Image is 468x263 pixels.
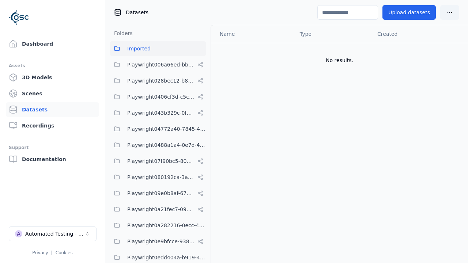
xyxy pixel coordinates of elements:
[127,221,206,230] span: Playwright0a282216-0ecc-4192-904d-1db5382f43aa
[9,143,96,152] div: Support
[127,253,206,262] span: Playwright0edd404a-b919-41a7-9a8d-3e80e0159239
[211,43,468,78] td: No results.
[127,173,195,182] span: Playwright080192ca-3ab8-4170-8689-2c2dffafb10d
[9,61,96,70] div: Assets
[110,73,206,88] button: Playwright028bec12-b853-4041-8716-f34111cdbd0b
[110,41,206,56] button: Imported
[6,152,99,167] a: Documentation
[110,106,206,120] button: Playwright043b329c-0fea-4eef-a1dd-c1b85d96f68d
[110,57,206,72] button: Playwright006a66ed-bbfa-4b84-a6f2-8b03960da6f1
[110,89,206,104] button: Playwright0406cf3d-c5c6-4809-a891-d4d7aaf60441
[382,5,436,20] button: Upload datasets
[127,205,195,214] span: Playwright0a21fec7-093e-446e-ac90-feefe60349da
[110,202,206,217] button: Playwright0a21fec7-093e-446e-ac90-feefe60349da
[127,76,195,85] span: Playwright028bec12-b853-4041-8716-f34111cdbd0b
[110,234,206,249] button: Playwright0e9bfcce-9385-4655-aad9-5e1830d0cbce
[211,25,294,43] th: Name
[127,141,206,149] span: Playwright0488a1a4-0e7d-4299-bdea-dd156cc484d6
[110,30,133,37] h3: Folders
[32,250,48,255] a: Privacy
[127,237,195,246] span: Playwright0e9bfcce-9385-4655-aad9-5e1830d0cbce
[371,25,456,43] th: Created
[127,125,206,133] span: Playwright04772a40-7845-40f2-bf94-f85d29927f9d
[9,226,97,241] button: Select a workspace
[6,37,99,51] a: Dashboard
[25,230,84,237] div: Automated Testing - Playwright
[127,108,195,117] span: Playwright043b329c-0fea-4eef-a1dd-c1b85d96f68d
[110,154,206,168] button: Playwright07f90bc5-80d1-4d58-862e-051c9f56b799
[9,7,29,28] img: Logo
[15,230,22,237] div: A
[127,157,195,165] span: Playwright07f90bc5-80d1-4d58-862e-051c9f56b799
[56,250,73,255] a: Cookies
[127,60,195,69] span: Playwright006a66ed-bbfa-4b84-a6f2-8b03960da6f1
[110,186,206,201] button: Playwright09e0b8af-6797-487c-9a58-df45af994400
[51,250,53,255] span: |
[126,9,148,16] span: Datasets
[110,138,206,152] button: Playwright0488a1a4-0e7d-4299-bdea-dd156cc484d6
[127,44,151,53] span: Imported
[127,92,195,101] span: Playwright0406cf3d-c5c6-4809-a891-d4d7aaf60441
[6,70,99,85] a: 3D Models
[110,170,206,184] button: Playwright080192ca-3ab8-4170-8689-2c2dffafb10d
[127,189,195,198] span: Playwright09e0b8af-6797-487c-9a58-df45af994400
[6,118,99,133] a: Recordings
[6,86,99,101] a: Scenes
[110,122,206,136] button: Playwright04772a40-7845-40f2-bf94-f85d29927f9d
[110,218,206,233] button: Playwright0a282216-0ecc-4192-904d-1db5382f43aa
[6,102,99,117] a: Datasets
[294,25,371,43] th: Type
